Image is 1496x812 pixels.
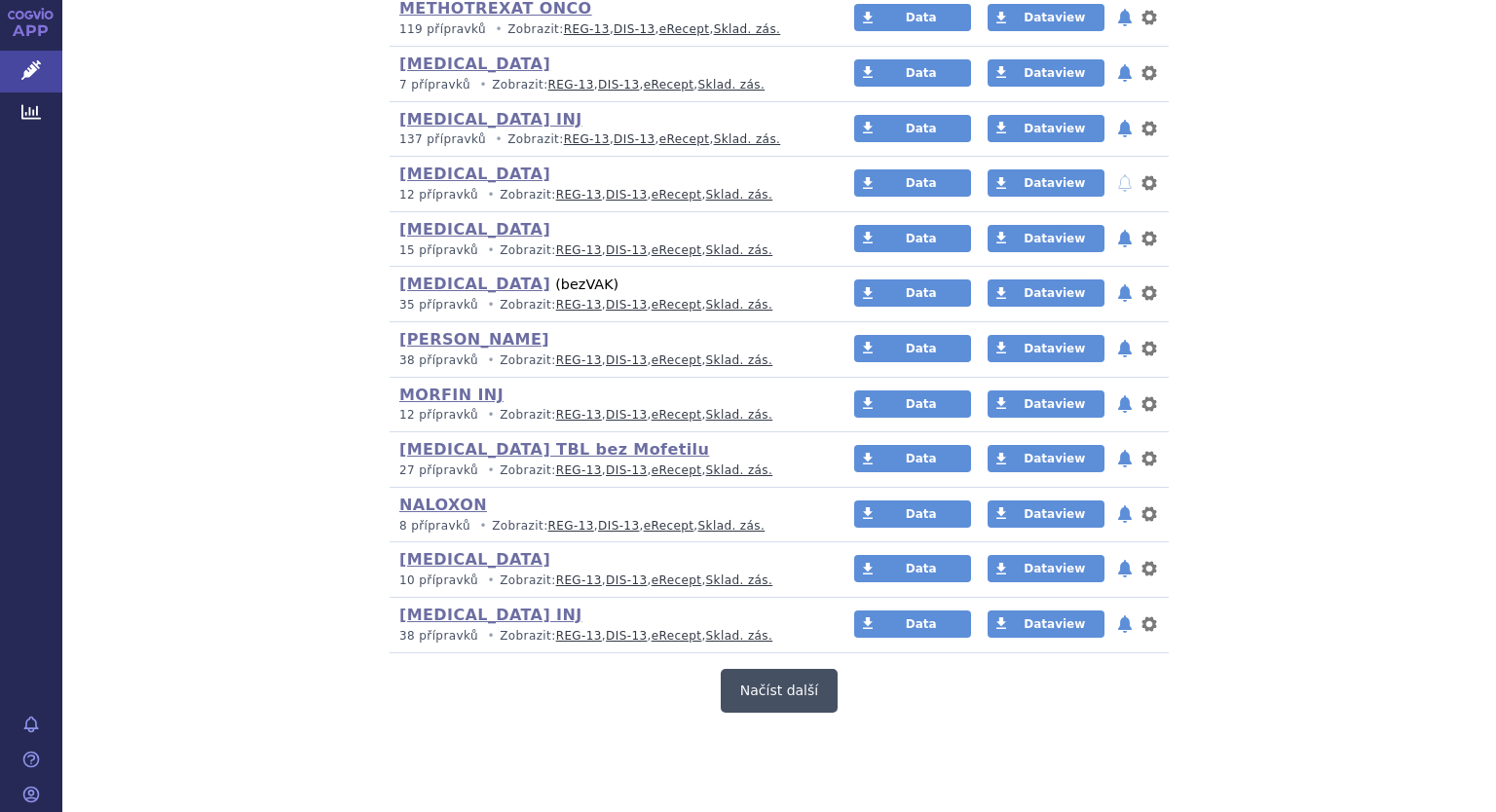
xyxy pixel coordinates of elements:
[606,463,647,477] a: DIS-13
[548,519,594,533] a: REG-13
[1140,171,1159,195] button: nastavení
[1140,117,1159,140] button: nastavení
[698,78,766,92] a: Sklad. zás.
[1140,557,1159,580] button: nastavení
[644,519,694,533] a: eRecept
[556,408,602,422] a: REG-13
[1115,447,1135,470] button: notifikace
[399,55,550,73] a: [MEDICAL_DATA]
[399,78,470,92] span: 7 přípravků
[1024,11,1085,24] span: Dataview
[399,386,504,404] a: MORFIN INJ
[1115,171,1135,195] button: notifikace
[606,573,647,587] a: DIS-13
[652,353,702,367] a: eRecept
[988,279,1104,307] a: Dataview
[564,22,610,36] a: REG-13
[482,352,500,369] i: •
[399,628,817,645] p: Zobrazit: , , ,
[721,669,838,713] button: Načíst další
[399,519,470,533] span: 8 přípravků
[988,335,1104,362] a: Dataview
[854,4,971,31] a: Data
[1024,452,1085,465] span: Dataview
[556,298,602,312] a: REG-13
[988,59,1104,87] a: Dataview
[399,353,478,367] span: 38 přípravků
[399,606,582,624] a: [MEDICAL_DATA] INJ
[854,279,971,307] a: Data
[1115,337,1135,360] button: notifikace
[606,353,647,367] a: DIS-13
[399,21,817,38] p: Zobrazit: , , ,
[606,408,647,422] a: DIS-13
[988,610,1104,638] a: Dataview
[474,518,492,535] i: •
[854,335,971,362] a: Data
[399,440,709,459] a: [MEDICAL_DATA] TBL bez Mofetilu
[1115,6,1135,29] button: notifikace
[698,519,766,533] a: Sklad. zás.
[706,573,773,587] a: Sklad. zás.
[399,188,478,202] span: 12 přípravků
[652,243,702,257] a: eRecept
[1024,562,1085,575] span: Dataview
[399,572,817,589] p: Zobrazit: , , ,
[644,78,694,92] a: eRecept
[399,462,817,479] p: Zobrazit: , , ,
[1140,6,1159,29] button: nastavení
[1115,281,1135,305] button: notifikace
[399,463,478,477] span: 27 přípravků
[652,463,702,477] a: eRecept
[399,518,817,535] p: Zobrazit: , , ,
[854,500,971,528] a: Data
[1140,337,1159,360] button: nastavení
[854,610,971,638] a: Data
[1140,447,1159,470] button: nastavení
[614,22,654,36] a: DIS-13
[1024,507,1085,521] span: Dataview
[556,463,602,477] a: REG-13
[482,462,500,479] i: •
[399,77,817,93] p: Zobrazit: , , ,
[556,573,602,587] a: REG-13
[482,407,500,424] i: •
[1115,612,1135,636] button: notifikace
[854,390,971,418] a: Data
[706,188,773,202] a: Sklad. zás.
[399,407,817,424] p: Zobrazit: , , ,
[399,220,550,239] a: [MEDICAL_DATA]
[399,110,582,129] a: [MEDICAL_DATA] INJ
[1024,176,1085,190] span: Dataview
[988,4,1104,31] a: Dataview
[714,132,781,146] a: Sklad. zás.
[1024,232,1085,245] span: Dataview
[906,562,937,575] span: Data
[474,77,492,93] i: •
[1115,502,1135,526] button: notifikace
[988,115,1104,142] a: Dataview
[614,132,654,146] a: DIS-13
[1024,342,1085,355] span: Dataview
[490,21,507,38] i: •
[606,298,647,312] a: DIS-13
[854,169,971,197] a: Data
[555,277,618,292] span: (bez )
[1024,617,1085,631] span: Dataview
[1115,557,1135,580] button: notifikace
[1024,286,1085,300] span: Dataview
[399,187,817,203] p: Zobrazit: , , ,
[399,408,478,422] span: 12 přípravků
[1140,281,1159,305] button: nastavení
[706,408,773,422] a: Sklad. zás.
[706,629,773,643] a: Sklad. zás.
[652,188,702,202] a: eRecept
[1115,392,1135,416] button: notifikace
[399,165,550,183] a: [MEDICAL_DATA]
[482,628,500,645] i: •
[988,390,1104,418] a: Dataview
[906,122,937,135] span: Data
[988,225,1104,252] a: Dataview
[906,617,937,631] span: Data
[659,22,710,36] a: eRecept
